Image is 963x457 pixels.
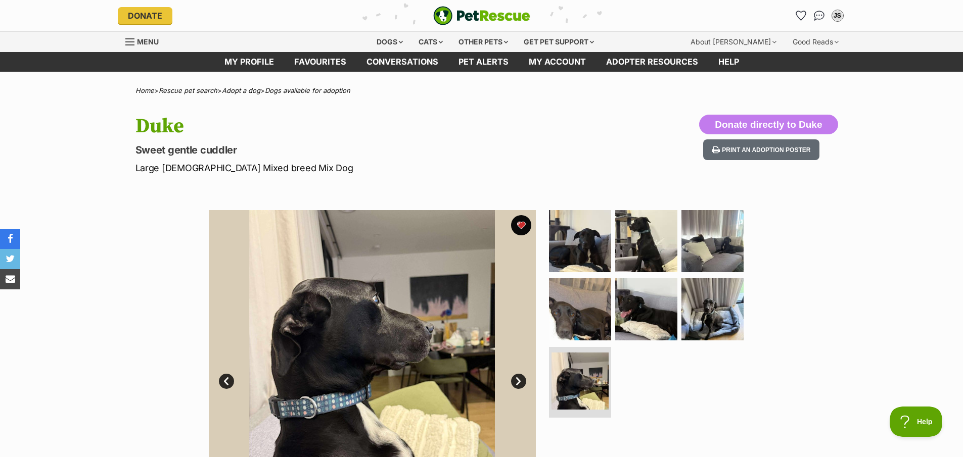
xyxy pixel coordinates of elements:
a: Adopter resources [596,52,708,72]
iframe: Help Scout Beacon - Open [890,407,943,437]
img: Photo of Duke [681,278,744,340]
a: conversations [356,52,448,72]
button: Print an adoption poster [703,139,819,160]
a: Menu [125,32,166,50]
a: Donate [118,7,172,24]
button: favourite [511,215,531,235]
p: Large [DEMOGRAPHIC_DATA] Mixed breed Mix Dog [135,161,563,175]
a: Pet alerts [448,52,519,72]
div: Other pets [451,32,515,52]
a: PetRescue [433,6,530,25]
img: Photo of Duke [615,278,677,340]
div: Get pet support [517,32,601,52]
p: Sweet gentle cuddler [135,143,563,157]
a: My profile [214,52,284,72]
img: Photo of Duke [552,352,609,410]
button: My account [830,8,846,24]
a: Favourites [793,8,809,24]
div: Learn more [198,32,230,38]
a: Prev [219,374,234,389]
ul: Account quick links [793,8,846,24]
a: My account [519,52,596,72]
div: Dogs [370,32,410,52]
h1: Duke [135,115,563,138]
img: chat-41dd97257d64d25036548639549fe6c8038ab92f7586957e7f3b1b290dea8141.svg [814,11,824,21]
img: Photo of Duke [549,210,611,272]
div: JS [833,11,843,21]
img: Photo of Duke [549,278,611,340]
div: Cats [411,32,450,52]
img: Photo of Duke [615,210,677,272]
div: > > > [110,87,853,94]
a: Dogs available for adoption [265,86,350,94]
div: SANTA FE from $57,240 drive away* [198,5,321,29]
a: Conversations [811,8,828,24]
span: Menu [137,37,159,46]
a: Home [135,86,154,94]
a: Next [511,374,526,389]
a: Rescue pet search [159,86,217,94]
div: Good Reads [786,32,846,52]
a: Help [708,52,749,72]
img: logo-e224e6f780fb5917bec1dbf3a21bbac754714ae5b6737aabdf751b685950b380.svg [433,6,530,25]
a: Favourites [284,52,356,72]
a: Adopt a dog [222,86,260,94]
button: Donate directly to Duke [699,115,838,135]
img: Photo of Duke [681,210,744,272]
div: About [PERSON_NAME] [683,32,784,52]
